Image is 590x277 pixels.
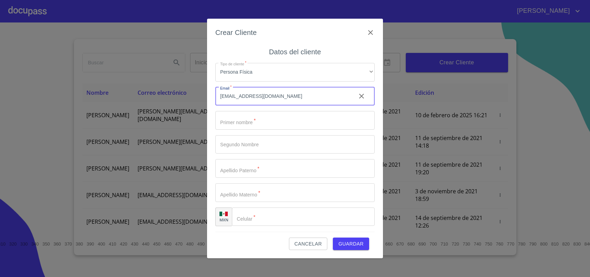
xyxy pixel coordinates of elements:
img: R93DlvwvvjP9fbrDwZeCRYBHk45OWMq+AAOlFVsxT89f82nwPLnD58IP7+ANJEaWYhP0Tx8kkA0WlQMPQsAAgwAOmBj20AXj6... [219,212,228,216]
button: Guardar [333,238,369,250]
h6: Datos del cliente [269,46,321,57]
button: Cancelar [289,238,327,250]
h6: Crear Cliente [215,27,257,38]
div: Persona Física [215,63,375,82]
button: clear input [353,88,370,104]
span: Guardar [338,240,364,248]
p: MXN [219,217,228,222]
span: Cancelar [294,240,322,248]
